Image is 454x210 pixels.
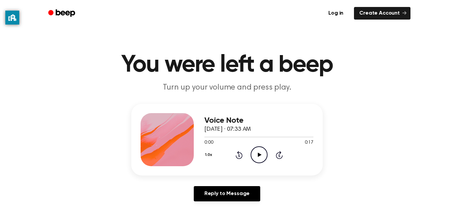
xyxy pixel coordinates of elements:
[204,126,251,132] span: [DATE] · 07:33 AM
[204,139,213,146] span: 0:00
[305,139,313,146] span: 0:17
[354,7,410,20] a: Create Account
[5,11,19,25] button: privacy banner
[57,53,397,77] h1: You were left a beep
[204,149,214,161] button: 1.0x
[99,82,355,93] p: Turn up your volume and press play.
[322,6,350,21] a: Log in
[204,116,313,125] h3: Voice Note
[194,186,260,201] a: Reply to Message
[44,7,81,20] a: Beep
